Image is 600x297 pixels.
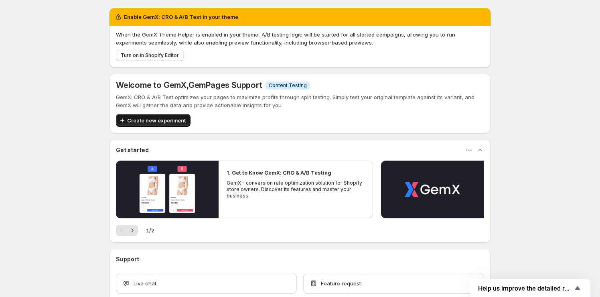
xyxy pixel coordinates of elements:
button: Play video [381,161,484,218]
nav: Pagination [116,225,138,236]
span: 1 / 2 [146,226,154,234]
button: Turn on in Shopify Editor [116,50,184,61]
button: Play video [116,161,219,218]
span: Feature request [321,279,361,287]
p: When the GemX Theme Helper is enabled in your theme, A/B testing logic will be started for all st... [116,31,484,47]
h2: Enable GemX: CRO & A/B Test in your theme [124,13,238,21]
h3: Support [116,255,139,263]
span: Turn on in Shopify Editor [121,52,179,59]
span: Content Testing [269,82,307,89]
p: GemX: CRO & A/B Test optimizes your pages to maximize profits through split testing. Simply test ... [116,93,484,109]
p: GemX - conversion rate optimization solution for Shopify store owners. Discover its features and ... [227,180,365,199]
h3: Get started [116,146,149,154]
span: Help us improve the detailed report for A/B campaigns [478,285,573,292]
button: Create new experiment [116,114,191,127]
span: Create new experiment [127,116,186,124]
span: , GemPages Support [186,80,262,90]
h5: Welcome to GemX [116,80,262,90]
span: Live chat [134,279,156,287]
h2: 1. Get to Know GemX: CRO & A/B Testing [227,169,331,177]
button: Next [127,225,138,236]
button: Show survey - Help us improve the detailed report for A/B campaigns [478,283,582,293]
